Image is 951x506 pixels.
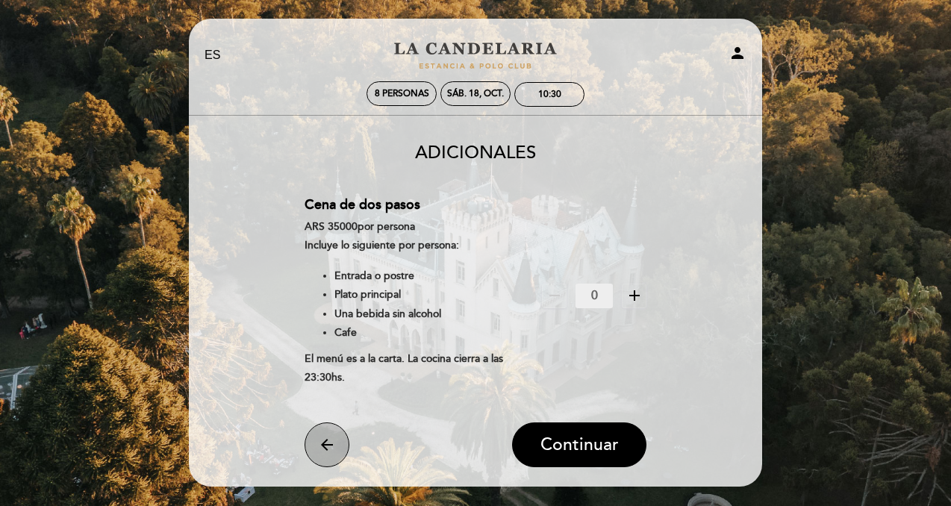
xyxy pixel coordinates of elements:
div: 10:30 [538,89,561,100]
li: Una bebida sin alcohol [334,304,531,323]
span: 8 personas [375,88,429,99]
li: Plato principal [334,285,531,304]
li: Entrada o postre [334,266,531,285]
div: ARS 35000 [305,217,531,236]
button: arrow_back [305,422,349,467]
li: Cafe [334,323,531,342]
div: Cena de dos pasos [305,193,531,216]
i: person [729,44,746,62]
button: Continuar [512,422,646,467]
span: ADICIONALES [415,142,536,163]
span: Continuar [540,434,619,455]
i: arrow_back [318,436,336,454]
p: Incluye lo siguiente por persona: [305,236,531,254]
p: El menú es a la carta. La cocina cierra a las 23:30hs. [305,349,531,387]
i: add [626,287,643,304]
i: remove [546,287,564,304]
a: LA CANDELARIA [382,35,569,76]
div: sáb. 18, oct. [447,88,504,99]
span: por persona [358,220,415,233]
button: person [729,44,746,67]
